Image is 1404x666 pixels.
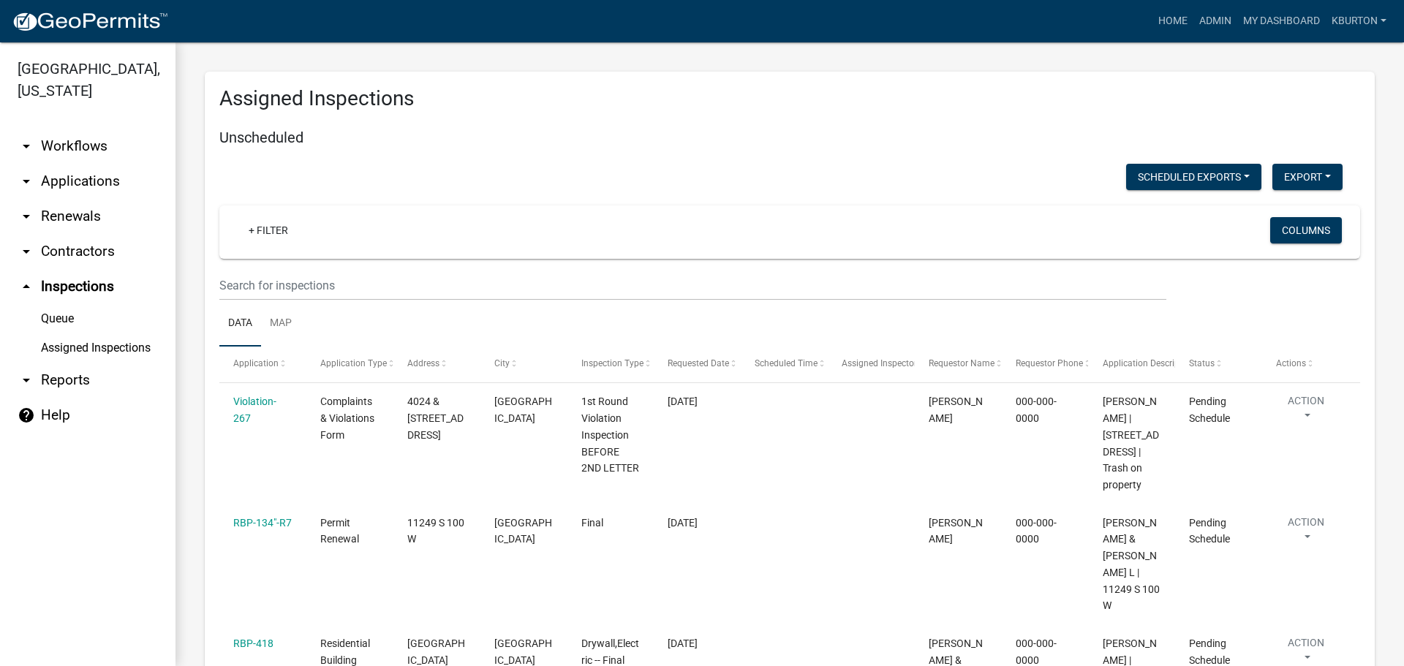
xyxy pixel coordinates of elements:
[1103,517,1160,612] span: KEITH, JOHN D & JONI L | 11249 S 100 W
[1002,347,1089,382] datatable-header-cell: Requestor Phone
[18,208,35,225] i: arrow_drop_down
[320,358,387,368] span: Application Type
[18,243,35,260] i: arrow_drop_down
[1272,164,1343,190] button: Export
[233,637,273,649] a: RBP-418
[1152,7,1193,35] a: Home
[915,347,1002,382] datatable-header-cell: Requestor Name
[494,358,510,368] span: City
[1016,396,1057,424] span: 000-000-0000
[494,396,552,424] span: MEXICO
[567,347,654,382] datatable-header-cell: Inspection Type
[1276,393,1336,430] button: Action
[668,358,729,368] span: Requested Date
[1126,164,1261,190] button: Scheduled Exports
[1016,358,1083,368] span: Requestor Phone
[18,278,35,295] i: arrow_drop_up
[1175,347,1262,382] datatable-header-cell: Status
[480,347,567,382] datatable-header-cell: City
[306,347,393,382] datatable-header-cell: Application Type
[261,300,301,347] a: Map
[654,347,741,382] datatable-header-cell: Requested Date
[407,358,439,368] span: Address
[929,396,983,424] span: Megan Mongosa
[1103,396,1159,491] span: Cooper, Jerry L Sr | 4024 & 4032 N WATER ST | Trash on property
[18,406,35,424] i: help
[407,517,464,545] span: 11249 S 100 W
[1237,7,1326,35] a: My Dashboard
[1088,347,1175,382] datatable-header-cell: Application Description
[233,358,279,368] span: Application
[842,358,917,368] span: Assigned Inspector
[1016,517,1057,545] span: 000-000-0000
[1189,517,1230,545] span: Pending Schedule
[233,396,276,424] a: Violation-267
[581,358,643,368] span: Inspection Type
[1103,358,1195,368] span: Application Description
[1262,347,1349,382] datatable-header-cell: Actions
[755,358,818,368] span: Scheduled Time
[219,300,261,347] a: Data
[828,347,915,382] datatable-header-cell: Assigned Inspector
[219,347,306,382] datatable-header-cell: Application
[494,637,552,666] span: PERU
[1016,637,1057,666] span: 000-000-0000
[1193,7,1237,35] a: Admin
[1326,7,1392,35] a: kburton
[219,86,1360,111] h3: Assigned Inspections
[407,396,464,441] span: 4024 & 4032 N WATER ST
[581,396,639,474] span: 1st Round Violation Inspection BEFORE 2ND LETTER
[18,173,35,190] i: arrow_drop_down
[668,396,698,407] span: 11/27/2023
[320,517,359,545] span: Permit Renewal
[494,517,552,545] span: Bunker Hill
[929,517,983,545] span: Corey
[237,217,300,243] a: + Filter
[1189,396,1230,424] span: Pending Schedule
[219,270,1166,300] input: Search for inspections
[1189,637,1230,666] span: Pending Schedule
[18,137,35,155] i: arrow_drop_down
[1189,358,1215,368] span: Status
[741,347,828,382] datatable-header-cell: Scheduled Time
[581,517,603,529] span: Final
[1276,358,1306,368] span: Actions
[1270,217,1342,243] button: Columns
[219,129,1360,146] h5: Unscheduled
[668,517,698,529] span: 06/17/2025
[929,358,994,368] span: Requestor Name
[1276,515,1336,551] button: Action
[320,396,374,441] span: Complaints & Violations Form
[668,637,698,649] span: 08/28/2025
[233,517,292,529] a: RBP-134"-R7
[18,371,35,389] i: arrow_drop_down
[393,347,480,382] datatable-header-cell: Address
